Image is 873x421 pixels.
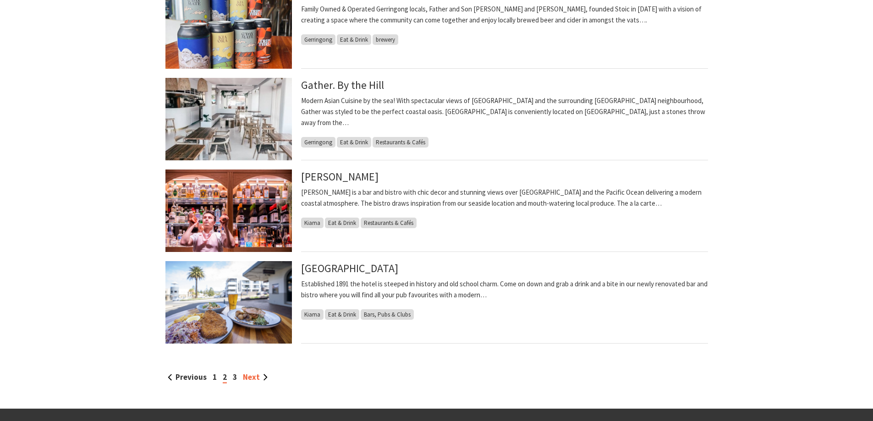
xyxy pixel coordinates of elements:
[301,95,708,128] p: Modern Asian Cuisine by the sea! With spectacular views of [GEOGRAPHIC_DATA] and the surrounding ...
[337,34,371,45] span: Eat & Drink
[233,372,237,382] a: 3
[373,137,428,148] span: Restaurants & Cafés
[301,261,398,275] a: [GEOGRAPHIC_DATA]
[337,137,371,148] span: Eat & Drink
[301,309,324,320] span: Kiama
[301,137,335,148] span: Gerringong
[168,372,207,382] a: Previous
[325,218,359,228] span: Eat & Drink
[361,218,417,228] span: Restaurants & Cafés
[301,4,708,26] p: Family Owned & Operated Gerringong locals, Father and Son [PERSON_NAME] and [PERSON_NAME], founde...
[361,309,414,320] span: Bars, Pubs & Clubs
[165,169,292,252] img: Bar
[301,78,384,92] a: Gather. By the Hill
[301,169,379,184] a: [PERSON_NAME]
[223,372,227,383] span: 2
[373,34,398,45] span: brewery
[213,372,217,382] a: 1
[301,187,708,209] p: [PERSON_NAME] is a bar and bistro with chic decor and stunning views over [GEOGRAPHIC_DATA] and t...
[301,279,708,301] p: Established 1891 the hotel is steeped in history and old school charm. Come on down and grab a dr...
[301,218,324,228] span: Kiama
[301,34,335,45] span: Gerringong
[325,309,359,320] span: Eat & Drink
[243,372,268,382] a: Next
